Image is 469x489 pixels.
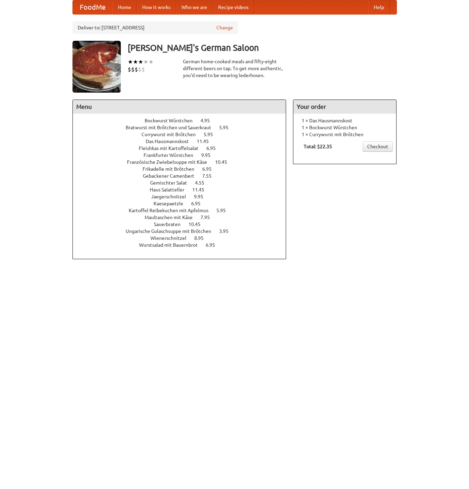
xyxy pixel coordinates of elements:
a: FoodMe [73,0,113,14]
span: 5.95 [204,132,220,137]
span: 10.45 [188,222,207,227]
span: Das Hausmannskost [146,139,196,144]
a: Frikadelle mit Brötchen 6.95 [143,166,224,172]
li: ★ [148,58,154,66]
span: Frikadelle mit Brötchen [143,166,201,172]
a: Sauerbraten 10.45 [154,222,213,227]
a: Checkout [363,141,393,152]
a: Kaesepaetzle 6.95 [154,201,213,206]
span: 7.55 [202,173,218,179]
a: Das Hausmannskost 11.45 [146,139,222,144]
span: Maultaschen mit Käse [145,215,199,220]
span: 8.95 [194,235,211,241]
li: $ [128,66,131,73]
a: Wurstsalad mit Bauernbrot 6.95 [139,242,228,248]
li: $ [138,66,141,73]
li: ★ [128,58,133,66]
img: angular.jpg [72,41,121,93]
span: Ungarische Gulaschsuppe mit Brötchen [126,228,218,234]
span: Haus Salatteller [150,187,191,192]
span: Französische Zwiebelsuppe mit Käse [127,159,214,165]
li: ★ [138,58,143,66]
span: 5.95 [216,208,233,213]
div: Deliver to: [STREET_ADDRESS] [72,21,238,34]
a: Gemischter Salat 4.55 [150,180,217,186]
a: Help [368,0,390,14]
span: Sauerbraten [154,222,187,227]
a: Who we are [176,0,213,14]
a: Bockwurst Würstchen 4.95 [145,118,223,123]
span: 5.95 [219,125,235,130]
a: Fleishkas mit Kartoffelsalat 6.95 [139,145,228,151]
span: 9.95 [194,194,210,199]
a: Haus Salatteller 11.45 [150,187,217,192]
li: $ [131,66,135,73]
a: Frankfurter Würstchen 9.95 [144,152,223,158]
span: 3.95 [219,228,235,234]
li: ★ [133,58,138,66]
span: Kartoffel Reibekuchen mit Apfelmus [129,208,215,213]
span: 6.95 [206,242,222,248]
li: $ [141,66,145,73]
span: Jaegerschnitzel [151,194,193,199]
a: Gebackener Camenbert 7.55 [143,173,224,179]
span: Wienerschnitzel [150,235,193,241]
a: Jaegerschnitzel 9.95 [151,194,216,199]
a: Wienerschnitzel 8.95 [150,235,216,241]
span: Gemischter Salat [150,180,194,186]
span: 6.95 [202,166,218,172]
span: 7.95 [201,215,217,220]
span: 4.55 [195,180,211,186]
h4: Menu [73,100,286,114]
a: Home [113,0,137,14]
span: Bratwurst mit Brötchen und Sauerkraut [126,125,218,130]
span: 11.45 [197,139,216,144]
li: ★ [143,58,148,66]
a: Maultaschen mit Käse 7.95 [145,215,223,220]
a: Change [216,24,233,31]
a: Bratwurst mit Brötchen und Sauerkraut 5.95 [126,125,241,130]
a: How it works [137,0,176,14]
span: 6.95 [191,201,207,206]
span: Gebackener Camenbert [143,173,201,179]
a: Recipe videos [213,0,254,14]
a: Ungarische Gulaschsuppe mit Brötchen 3.95 [126,228,241,234]
h3: [PERSON_NAME]'s German Saloon [128,41,397,55]
span: 9.95 [201,152,217,158]
span: 4.95 [201,118,217,123]
span: Currywurst mit Brötchen [141,132,203,137]
a: Kartoffel Reibekuchen mit Apfelmus 5.95 [129,208,238,213]
a: Currywurst mit Brötchen 5.95 [141,132,226,137]
li: $ [135,66,138,73]
li: 1 × Bockwurst Würstchen [297,124,393,131]
li: 1 × Das Hausmannskost [297,117,393,124]
span: 10.45 [215,159,234,165]
span: Fleishkas mit Kartoffelsalat [139,145,205,151]
h4: Your order [293,100,396,114]
span: 6.95 [206,145,223,151]
div: German home-cooked meals and fifty-eight different beers on tap. To get more authentic, you'd nee... [183,58,286,79]
span: Bockwurst Würstchen [145,118,199,123]
span: Wurstsalad mit Bauernbrot [139,242,205,248]
a: Französische Zwiebelsuppe mit Käse 10.45 [127,159,240,165]
span: Kaesepaetzle [154,201,190,206]
span: 11.45 [192,187,211,192]
span: Frankfurter Würstchen [144,152,200,158]
li: 1 × Currywurst mit Brötchen [297,131,393,138]
b: Total: $22.35 [304,144,332,149]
